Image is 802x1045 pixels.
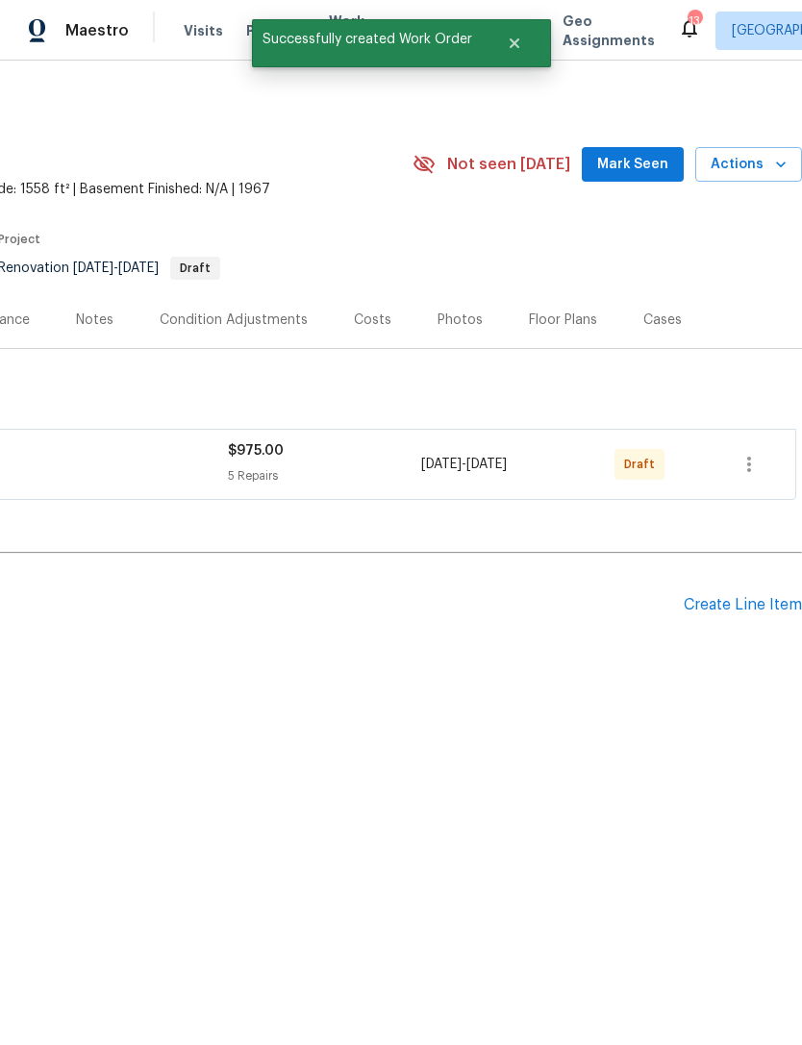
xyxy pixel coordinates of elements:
[160,311,308,330] div: Condition Adjustments
[252,19,483,60] span: Successfully created Work Order
[228,444,284,458] span: $975.00
[688,12,701,31] div: 13
[246,21,306,40] span: Projects
[65,21,129,40] span: Maestro
[228,466,421,485] div: 5 Repairs
[597,153,668,177] span: Mark Seen
[483,24,546,62] button: Close
[421,455,507,474] span: -
[563,12,655,50] span: Geo Assignments
[73,261,159,275] span: -
[695,147,802,183] button: Actions
[447,155,570,174] span: Not seen [DATE]
[624,455,663,474] span: Draft
[329,12,378,50] span: Work Orders
[172,262,218,274] span: Draft
[466,458,507,471] span: [DATE]
[421,458,462,471] span: [DATE]
[118,261,159,275] span: [DATE]
[73,261,113,275] span: [DATE]
[529,311,597,330] div: Floor Plans
[76,311,113,330] div: Notes
[354,311,391,330] div: Costs
[643,311,682,330] div: Cases
[438,311,483,330] div: Photos
[684,596,802,614] div: Create Line Item
[582,147,684,183] button: Mark Seen
[184,21,223,40] span: Visits
[711,153,787,177] span: Actions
